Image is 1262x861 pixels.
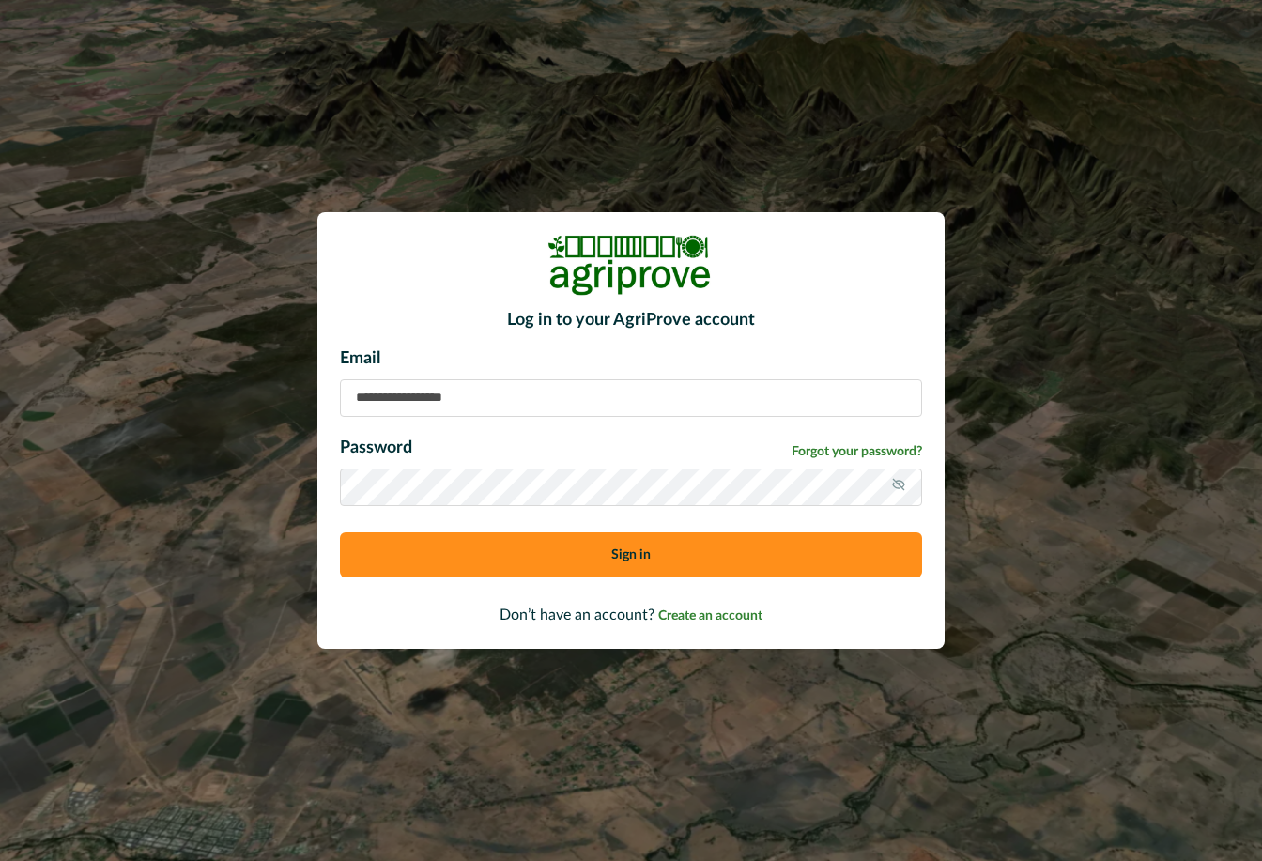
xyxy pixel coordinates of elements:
[340,532,922,577] button: Sign in
[546,235,716,296] img: Logo Image
[658,609,762,623] span: Create an account
[658,607,762,623] a: Create an account
[340,346,922,372] p: Email
[340,311,922,331] h2: Log in to your AgriProve account
[792,442,922,462] a: Forgot your password?
[340,436,412,461] p: Password
[340,604,922,626] p: Don’t have an account?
